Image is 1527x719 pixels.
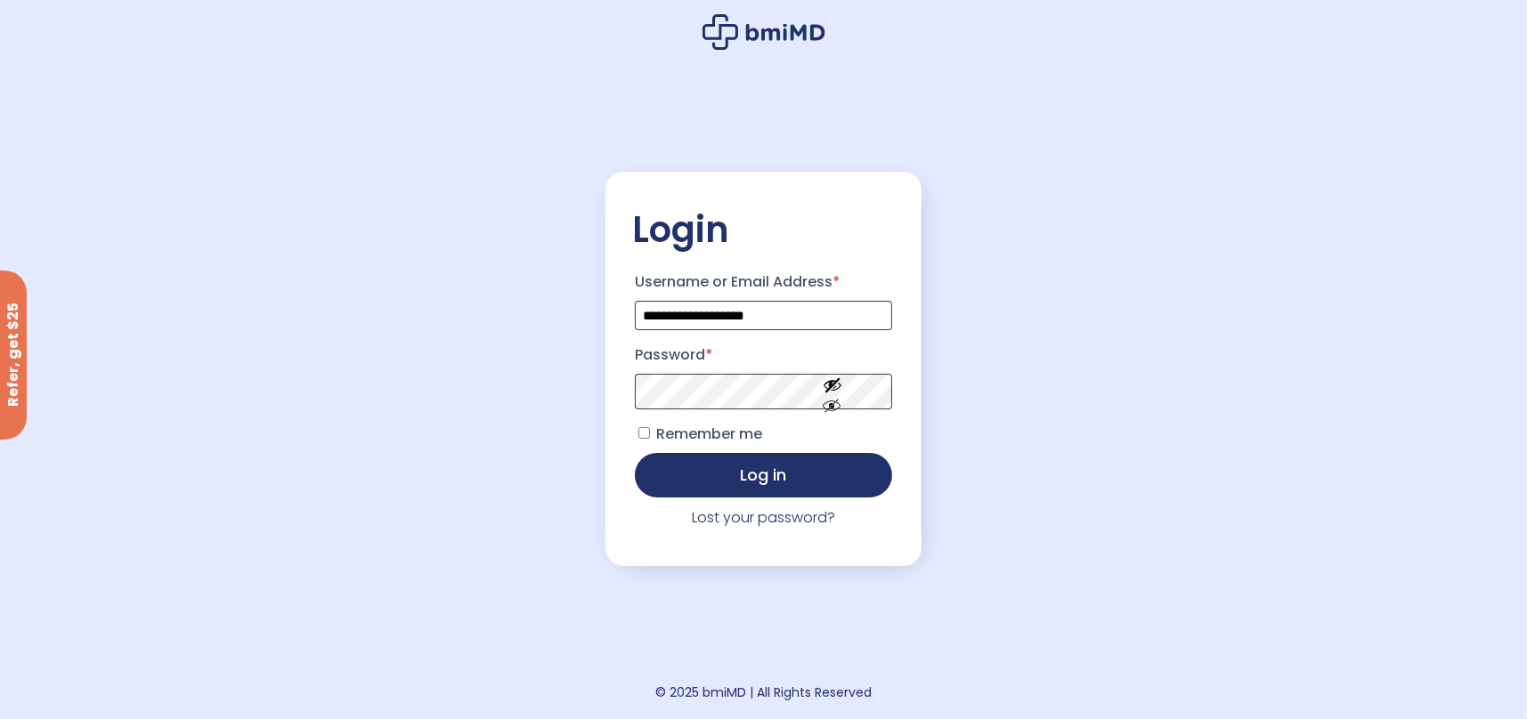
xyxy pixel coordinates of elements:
[632,207,895,252] h2: Login
[656,424,762,444] span: Remember me
[638,427,650,439] input: Remember me
[655,680,872,705] div: © 2025 bmiMD | All Rights Reserved
[783,360,882,422] button: Show password
[635,268,892,296] label: Username or Email Address
[635,341,892,369] label: Password
[635,453,892,497] button: Log in
[692,507,835,528] a: Lost your password?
